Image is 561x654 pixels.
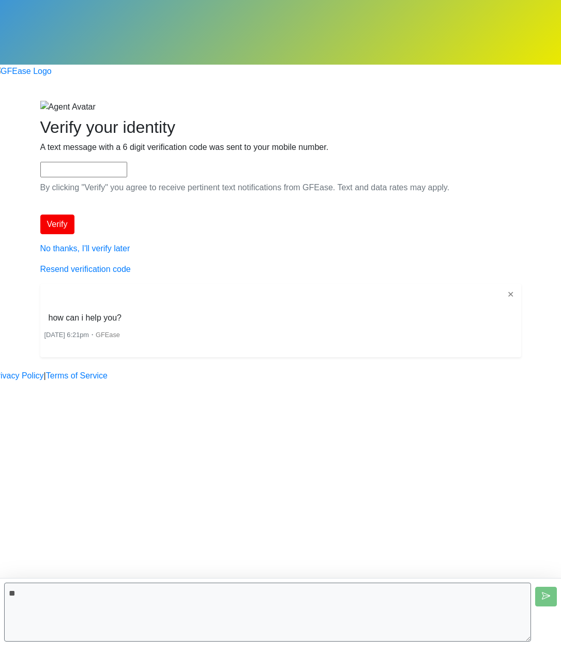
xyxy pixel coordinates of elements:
li: how can i help you? [44,310,126,326]
button: ✕ [504,288,517,301]
a: Terms of Service [46,370,108,382]
small: ・ [44,331,120,339]
span: GFEase [96,331,120,339]
p: By clicking "Verify" you agree to receive pertinent text notifications from GFEase. Text and data... [40,181,521,194]
button: Verify [40,215,74,234]
a: No thanks, I'll verify later [40,244,130,253]
a: Resend verification code [40,265,131,273]
img: Agent Avatar [40,101,96,113]
p: A text message with a 6 digit verification code was sent to your mobile number. [40,141,521,154]
a: | [44,370,46,382]
h2: Verify your identity [40,117,521,137]
span: [DATE] 6:21pm [44,331,89,339]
